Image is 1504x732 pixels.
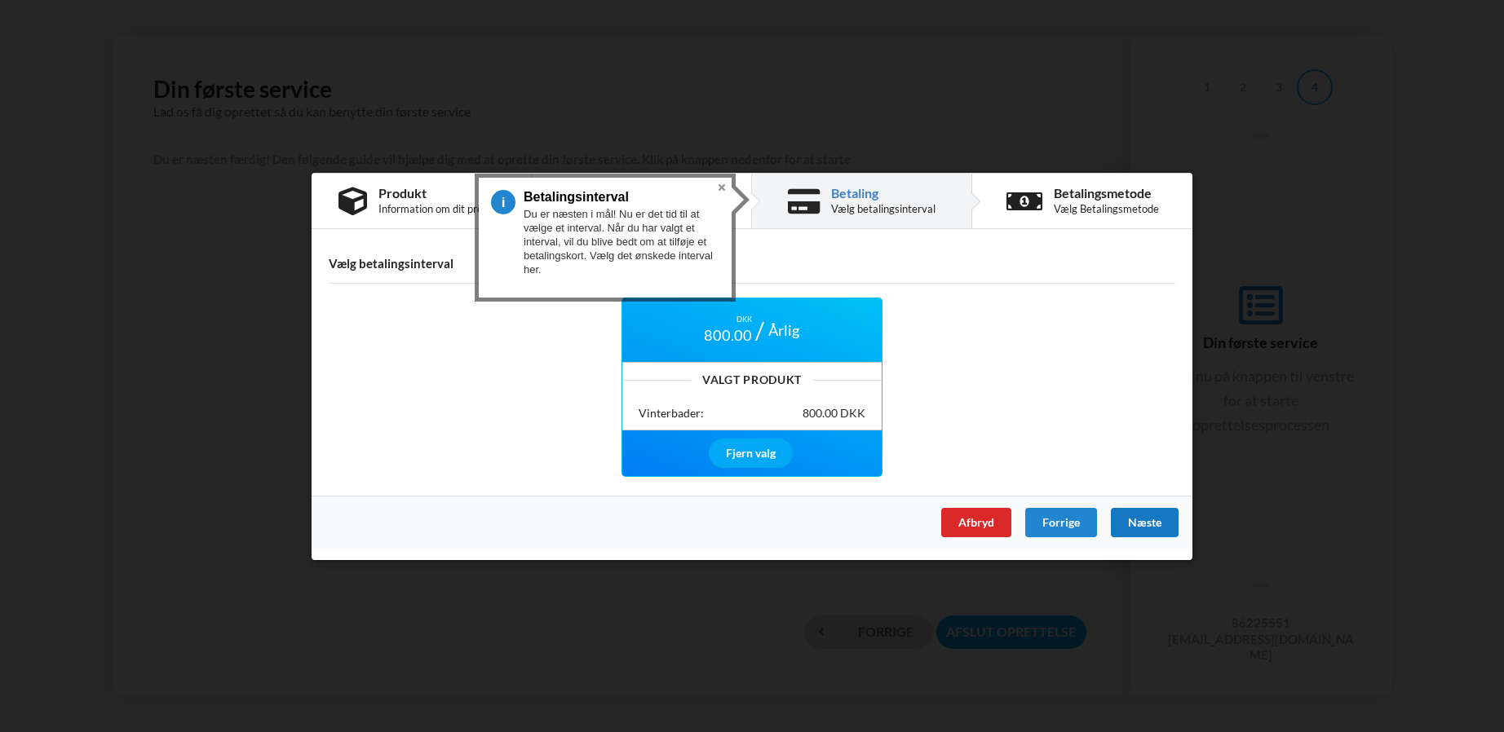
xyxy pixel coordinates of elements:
[622,374,882,386] div: Valgt Produkt
[378,202,504,215] div: Information om dit produkt
[803,405,865,421] div: 800.00 DKK
[1111,507,1179,536] div: Næste
[712,178,732,197] button: Close
[639,405,704,421] div: Vinterbader:
[1054,187,1159,200] div: Betalingsmetode
[941,507,1011,536] div: Afbryd
[524,201,719,276] div: Du er næsten i mål! Nu er det tid til at vælge et interval. Når du har valgt et interval, vil du ...
[831,187,936,200] div: Betaling
[760,315,807,346] div: Årlig
[737,315,752,325] span: DKK
[329,256,1175,271] h4: Vælg betalingsinterval
[831,202,936,215] div: Vælg betalingsinterval
[524,189,707,205] h3: Betalingsinterval
[378,187,504,200] div: Produkt
[709,439,793,468] div: Fjern valg
[491,190,524,214] span: 5
[1025,507,1097,536] div: Forrige
[1054,202,1159,215] div: Vælg Betalingsmetode
[704,325,752,346] span: 800.00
